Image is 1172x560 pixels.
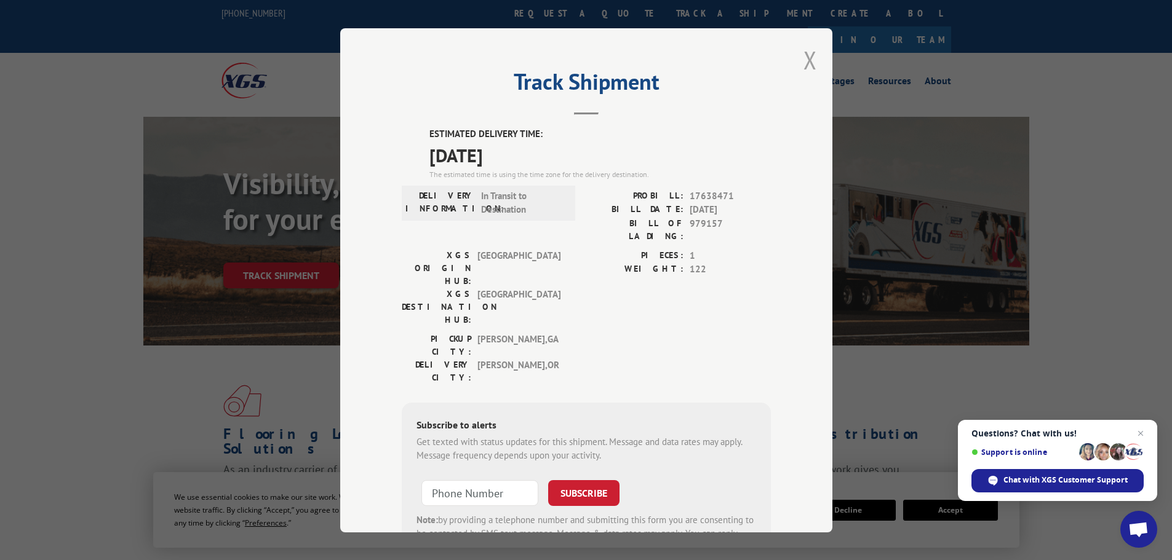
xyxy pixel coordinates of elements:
span: 122 [690,262,771,277]
label: BILL OF LADING: [586,216,684,242]
div: by providing a telephone number and submitting this form you are consenting to be contacted by SM... [417,513,756,554]
div: Get texted with status updates for this shipment. Message and data rates may apply. Message frequ... [417,435,756,462]
span: [GEOGRAPHIC_DATA] [477,287,560,326]
strong: Note: [417,513,438,525]
span: Chat with XGS Customer Support [1003,475,1128,486]
label: ESTIMATED DELIVERY TIME: [429,127,771,141]
button: Close modal [803,44,817,76]
label: WEIGHT: [586,262,684,277]
div: The estimated time is using the time zone for the delivery destination. [429,168,771,179]
button: SUBSCRIBE [548,479,620,505]
div: Subscribe to alerts [417,417,756,435]
input: Phone Number [421,479,538,505]
div: Open chat [1120,511,1157,548]
label: BILL DATE: [586,203,684,217]
label: DELIVERY INFORMATION: [405,189,475,216]
h2: Track Shipment [402,73,771,97]
span: 979157 [690,216,771,242]
label: DELIVERY CITY: [402,358,471,384]
span: 17638471 [690,189,771,203]
span: In Transit to Destination [481,189,564,216]
span: Close chat [1133,426,1148,441]
label: PROBILL: [586,189,684,203]
span: Questions? Chat with us! [971,428,1144,438]
div: Chat with XGS Customer Support [971,469,1144,492]
span: [GEOGRAPHIC_DATA] [477,248,560,287]
label: PIECES: [586,248,684,262]
span: [PERSON_NAME] , OR [477,358,560,384]
label: XGS ORIGIN HUB: [402,248,471,287]
span: Support is online [971,448,1075,457]
label: PICKUP CITY: [402,332,471,358]
label: XGS DESTINATION HUB: [402,287,471,326]
span: [PERSON_NAME] , GA [477,332,560,358]
span: [DATE] [690,203,771,217]
span: 1 [690,248,771,262]
span: [DATE] [429,141,771,168]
